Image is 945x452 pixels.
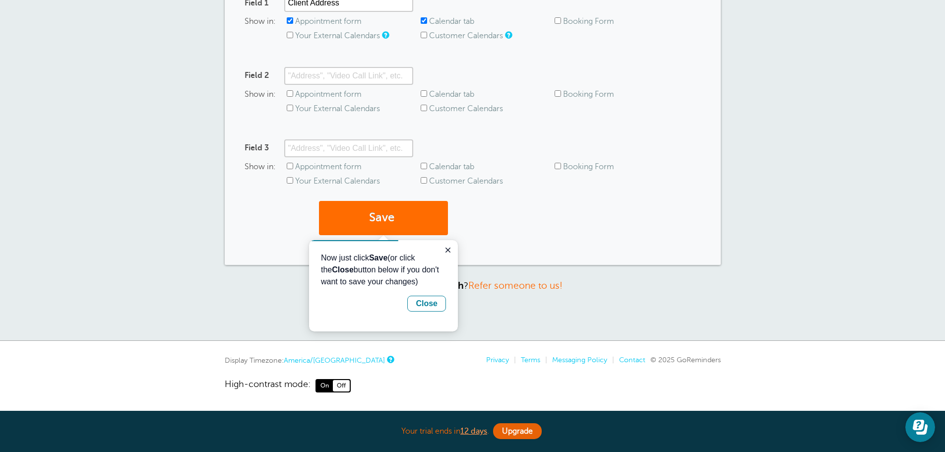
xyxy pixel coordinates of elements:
a: High-contrast mode: On Off [225,379,721,392]
span: Show in: [245,17,287,37]
label: Your External Calendars [295,31,380,40]
div: Display Timezone: [225,356,393,365]
span: Off [333,380,350,391]
a: Terms [521,356,540,364]
div: Your trial ends in . [225,421,721,442]
a: Refer someone to us! [468,280,563,291]
span: © 2025 GoReminders [650,356,721,364]
label: Booking Form [563,162,614,171]
a: Whether or not to show in your customer's external calendars, if they use the add to calendar lin... [505,32,511,38]
button: Save [319,201,448,235]
li: | [509,356,516,364]
label: Appointment form [295,90,362,99]
li: | [607,356,614,364]
label: Booking Form [563,17,614,26]
iframe: tooltip [309,240,458,331]
label: Calendar tab [429,17,474,26]
label: Calendar tab [429,162,474,171]
a: 12 days [460,427,487,436]
label: Your External Calendars [295,104,380,113]
label: Booking Form [563,90,614,99]
label: Customer Calendars [429,177,503,186]
p: Want a ? [225,280,721,291]
a: America/[GEOGRAPHIC_DATA] [284,356,385,364]
span: High-contrast mode: [225,379,311,392]
a: Contact [619,356,645,364]
li: | [540,356,547,364]
a: Whether or not to show in your external calendars that you have setup under Settings > Calendar, ... [382,32,388,38]
input: "Address", "Video Call Link", etc. [284,139,413,157]
label: Customer Calendars [429,104,503,113]
iframe: Resource center [905,412,935,442]
span: Show in: [245,90,287,110]
label: Field 3 [245,143,269,153]
label: Appointment form [295,162,362,171]
label: Customer Calendars [429,31,503,40]
span: Show in: [245,162,287,182]
a: Messaging Policy [552,356,607,364]
span: On [316,380,333,391]
input: "Address", "Video Call Link", etc. [284,67,413,85]
label: Calendar tab [429,90,474,99]
label: Appointment form [295,17,362,26]
label: Field 2 [245,71,269,80]
a: Privacy [486,356,509,364]
label: Your External Calendars [295,177,380,186]
a: This is the timezone being used to display dates and times to you on this device. Click the timez... [387,356,393,363]
a: Upgrade [493,423,542,439]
